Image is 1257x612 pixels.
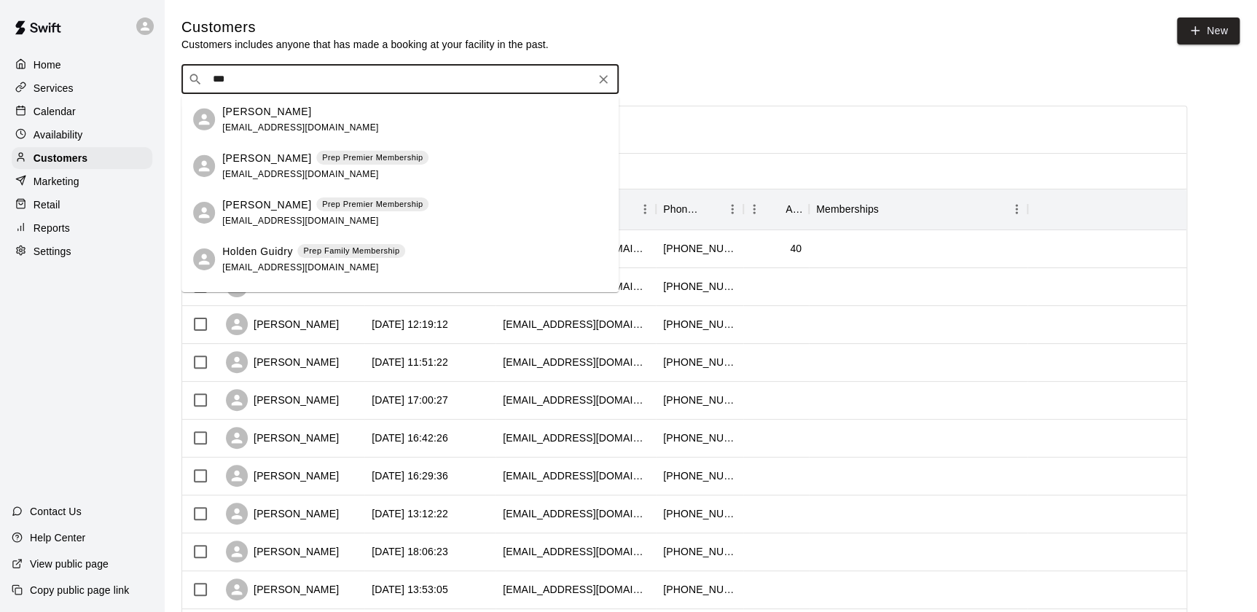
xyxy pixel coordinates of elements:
[12,54,152,76] a: Home
[765,199,786,219] button: Sort
[663,241,736,256] div: +14099276565
[663,582,736,597] div: +19364028932
[30,504,82,519] p: Contact Us
[34,151,87,165] p: Customers
[663,506,736,521] div: +12819170809
[226,578,339,600] div: [PERSON_NAME]
[663,317,736,331] div: +19197272882
[503,468,649,483] div: evelyncastillo37@yahoo.com
[12,77,152,99] a: Services
[372,393,448,407] div: 2025-09-12 17:00:27
[663,468,736,483] div: +19362173617
[30,583,129,597] p: Copy public page link
[12,101,152,122] a: Calendar
[303,245,399,257] p: Prep Family Membership
[222,262,379,272] span: [EMAIL_ADDRESS][DOMAIN_NAME]
[1177,17,1240,44] a: New
[701,199,721,219] button: Sort
[226,351,339,373] div: [PERSON_NAME]
[663,279,736,294] div: +18323389618
[181,17,549,37] h5: Customers
[879,199,899,219] button: Sort
[503,544,649,559] div: taliastyle92@gmail.com
[809,189,1027,229] div: Memberships
[12,240,152,262] a: Settings
[663,189,701,229] div: Phone Number
[181,37,549,52] p: Customers includes anyone that has made a booking at your facility in the past.
[372,431,448,445] div: 2025-09-12 16:42:26
[222,290,293,305] p: Holden Guidry
[372,468,448,483] div: 2025-09-12 16:29:36
[30,557,109,571] p: View public page
[743,198,765,220] button: Menu
[34,58,61,72] p: Home
[193,248,215,270] div: Holden Guidry
[786,189,802,229] div: Age
[372,506,448,521] div: 2025-09-12 13:12:22
[663,393,736,407] div: +13613431677
[372,355,448,369] div: 2025-09-13 11:51:22
[503,431,649,445] div: ashlyadams7@yahoo.com
[222,122,379,132] span: [EMAIL_ADDRESS][DOMAIN_NAME]
[226,389,339,411] div: [PERSON_NAME]
[34,174,79,189] p: Marketing
[743,189,809,229] div: Age
[34,104,76,119] p: Calendar
[12,217,152,239] a: Reports
[222,215,379,225] span: [EMAIL_ADDRESS][DOMAIN_NAME]
[226,313,339,335] div: [PERSON_NAME]
[222,103,311,119] p: [PERSON_NAME]
[226,465,339,487] div: [PERSON_NAME]
[34,221,70,235] p: Reports
[503,393,649,407] div: ashleyhasette@yahoo.com
[816,189,879,229] div: Memberships
[372,317,448,331] div: 2025-09-13 12:19:12
[593,69,614,90] button: Clear
[193,109,215,130] div: Jeff Holzaepfel
[790,241,802,256] div: 40
[663,544,736,559] div: +19364028021
[226,503,339,525] div: [PERSON_NAME]
[222,168,379,178] span: [EMAIL_ADDRESS][DOMAIN_NAME]
[503,506,649,521] div: dguzman2010@yahoo.com
[34,197,60,212] p: Retail
[226,541,339,562] div: [PERSON_NAME]
[503,582,649,597] div: brockangelica@yahoo.com
[372,582,448,597] div: 2025-09-11 13:53:05
[222,197,311,212] p: [PERSON_NAME]
[181,65,619,94] div: Search customers by name or email
[34,127,83,142] p: Availability
[663,355,736,369] div: +18325239838
[634,198,656,220] button: Menu
[503,317,649,331] div: jonathancraig56@yahoo.com
[12,194,152,216] a: Retail
[12,124,152,146] a: Availability
[226,427,339,449] div: [PERSON_NAME]
[372,544,448,559] div: 2025-09-11 18:06:23
[721,198,743,220] button: Menu
[503,355,649,369] div: deelorts@hotmail.com
[656,189,743,229] div: Phone Number
[12,147,152,169] a: Customers
[34,81,74,95] p: Services
[12,170,152,192] a: Marketing
[193,202,215,224] div: Ellie Fowler
[322,152,423,164] p: Prep Premier Membership
[322,198,423,211] p: Prep Premier Membership
[30,530,85,545] p: Help Center
[222,150,311,165] p: [PERSON_NAME]
[1006,198,1027,220] button: Menu
[222,243,293,259] p: Holden Guidry
[193,155,215,177] div: Robin Fowler
[663,431,736,445] div: +14096821955
[34,244,71,259] p: Settings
